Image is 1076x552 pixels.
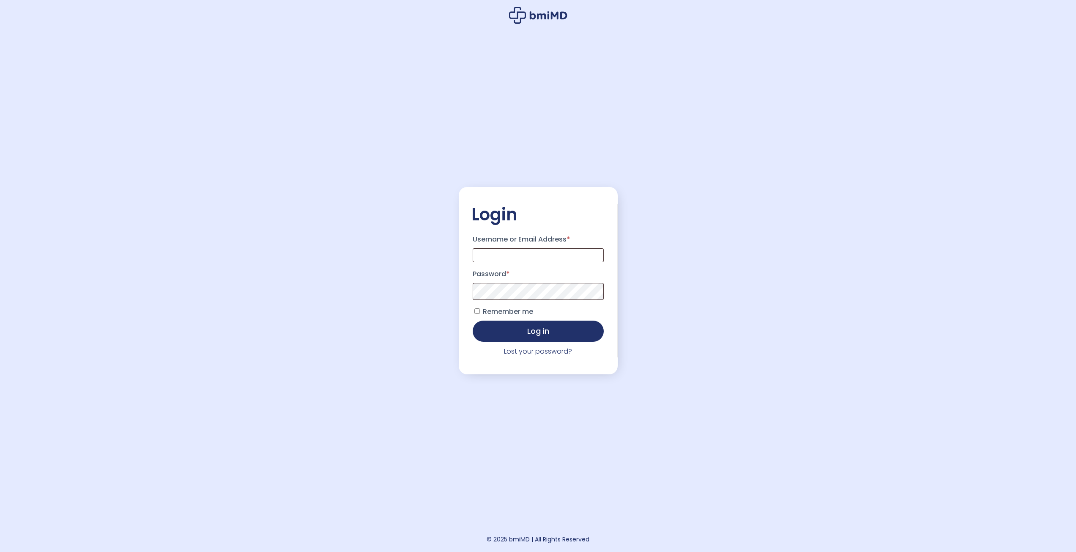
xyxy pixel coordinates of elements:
label: Username or Email Address [473,233,604,246]
button: Log in [473,321,604,342]
div: © 2025 bmiMD | All Rights Reserved [487,533,589,545]
label: Password [473,267,604,281]
a: Lost your password? [504,346,572,356]
input: Remember me [474,308,480,314]
span: Remember me [483,307,533,316]
h2: Login [471,204,605,225]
